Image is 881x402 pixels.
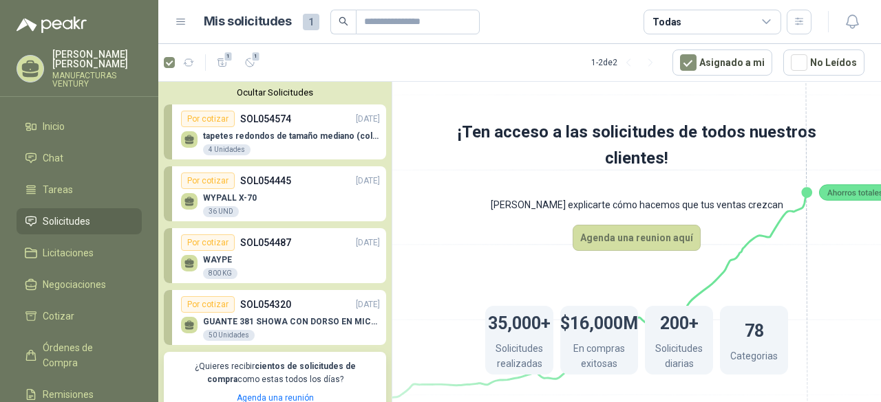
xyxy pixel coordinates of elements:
[660,306,699,337] h1: 200+
[181,111,235,127] div: Por cotizar
[339,16,348,26] span: search
[488,306,551,337] h1: 35,000+
[203,317,380,326] p: GUANTE 381 SHOWA CON DORSO EN MICROFIBRA
[485,341,553,375] p: Solicitudes realizadas
[43,387,94,402] span: Remisiones
[164,104,386,159] a: Por cotizarSOL054574[DATE] tapetes redondos de tamaño mediano (colores beige, café)4 Unidades
[203,255,237,265] p: WAYPE
[181,296,235,313] div: Por cotizar
[43,182,73,197] span: Tareas
[43,119,65,134] span: Inicio
[181,172,235,189] div: Por cotizar
[164,228,386,283] a: Por cotizarSOL054487[DATE] WAYPE800 KG
[672,49,772,76] button: Asignado a mi
[17,16,87,33] img: Logo peakr
[207,361,356,384] b: cientos de solicitudes de compra
[224,51,233,62] span: 1
[591,52,661,74] div: 1 - 2 de 2
[203,144,251,155] div: 4 Unidades
[240,173,291,188] p: SOL054445
[240,235,291,250] p: SOL054487
[43,309,74,324] span: Cotizar
[356,113,380,126] p: [DATE]
[17,271,142,298] a: Negociaciones
[303,14,319,30] span: 1
[356,236,380,249] p: [DATE]
[356,175,380,188] p: [DATE]
[43,214,90,229] span: Solicitudes
[203,268,237,279] div: 800 KG
[164,290,386,345] a: Por cotizarSOL054320[DATE] GUANTE 381 SHOWA CON DORSO EN MICROFIBRA50 Unidades
[560,306,638,337] h1: $16,000M
[164,87,386,98] button: Ocultar Solicitudes
[43,340,129,370] span: Órdenes de Compra
[181,234,235,251] div: Por cotizar
[52,49,142,69] p: [PERSON_NAME] [PERSON_NAME]
[240,111,291,126] p: SOL054574
[203,206,239,217] div: 36 UND
[240,297,291,312] p: SOL054320
[652,14,681,30] div: Todas
[17,177,142,203] a: Tareas
[573,225,701,251] button: Agenda una reunion aquí
[204,12,292,32] h1: Mis solicitudes
[172,360,378,386] p: ¿Quieres recibir como estas todos los días?
[17,335,142,376] a: Órdenes de Compra
[17,145,142,171] a: Chat
[203,193,257,203] p: WYPALL X-70
[43,150,63,166] span: Chat
[203,131,380,141] p: tapetes redondos de tamaño mediano (colores beige, café)
[17,208,142,234] a: Solicitudes
[43,245,94,260] span: Licitaciones
[645,341,713,375] p: Solicitudes diarias
[17,113,142,139] a: Inicio
[730,348,778,367] p: Categorias
[43,277,106,292] span: Negociaciones
[164,166,386,221] a: Por cotizarSOL054445[DATE] WYPALL X-7036 UND
[356,298,380,311] p: [DATE]
[211,52,233,74] button: 1
[783,49,864,76] button: No Leídos
[17,303,142,329] a: Cotizar
[745,314,764,344] h1: 78
[52,71,142,88] p: MANUFACTURAS VENTURY
[560,341,638,375] p: En compras exitosas
[239,52,261,74] button: 1
[251,51,261,62] span: 1
[17,240,142,266] a: Licitaciones
[203,330,255,341] div: 50 Unidades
